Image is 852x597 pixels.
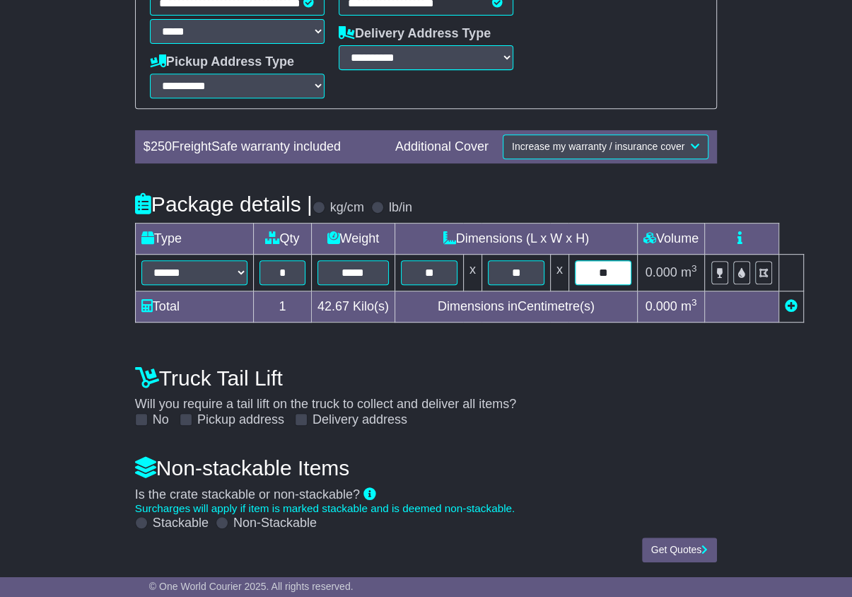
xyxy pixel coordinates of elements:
[233,516,317,531] label: Non-Stackable
[395,224,637,255] td: Dimensions (L x W x H)
[637,224,704,255] td: Volume
[135,456,717,480] h4: Non-stackable Items
[153,412,169,428] label: No
[642,538,718,562] button: Get Quotes
[785,299,798,313] a: Add new item
[313,412,407,428] label: Delivery address
[135,291,253,323] td: Total
[389,200,412,216] label: lb/in
[388,139,496,155] div: Additional Cover
[691,297,697,308] sup: 3
[311,291,395,323] td: Kilo(s)
[339,26,491,42] label: Delivery Address Type
[253,291,311,323] td: 1
[681,299,697,313] span: m
[149,581,354,592] span: © One World Courier 2025. All rights reserved.
[135,487,360,502] span: Is the crate stackable or non-stackable?
[135,366,717,390] h4: Truck Tail Lift
[330,200,364,216] label: kg/cm
[512,141,684,152] span: Increase my warranty / insurance cover
[136,139,388,155] div: $ FreightSafe warranty included
[135,224,253,255] td: Type
[253,224,311,255] td: Qty
[311,224,395,255] td: Weight
[681,265,697,279] span: m
[463,255,482,291] td: x
[395,291,637,323] td: Dimensions in Centimetre(s)
[128,359,724,428] div: Will you require a tail lift on the truck to collect and deliver all items?
[153,516,209,531] label: Stackable
[135,192,313,216] h4: Package details |
[646,299,677,313] span: 0.000
[317,299,349,313] span: 42.67
[197,412,284,428] label: Pickup address
[150,54,294,70] label: Pickup Address Type
[503,134,708,159] button: Increase my warranty / insurance cover
[550,255,568,291] td: x
[646,265,677,279] span: 0.000
[151,139,172,153] span: 250
[691,263,697,274] sup: 3
[135,502,717,515] div: Surcharges will apply if item is marked stackable and is deemed non-stackable.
